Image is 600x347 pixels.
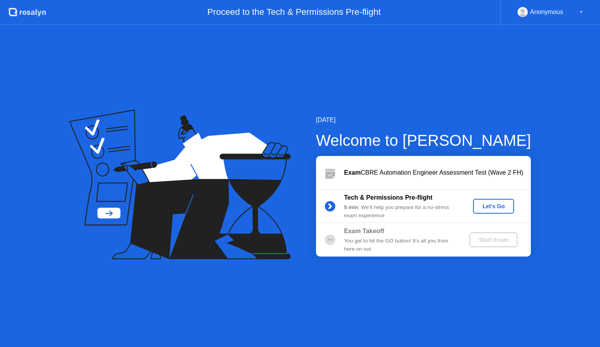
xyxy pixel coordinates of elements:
div: CBRE Automation Engineer Assessment Test (Wave 2 FH) [344,168,531,177]
button: Start Exam [470,232,518,247]
div: Welcome to [PERSON_NAME] [316,129,531,152]
b: 5 min [344,204,358,210]
div: : We’ll help you prepare for a no-stress exam experience [344,204,457,220]
b: Exam [344,169,361,176]
div: Anonymous [530,7,563,17]
div: Start Exam [473,237,514,243]
b: Exam Takeoff [344,228,384,234]
div: ▼ [579,7,583,17]
button: Let's Go [473,199,514,214]
div: Let's Go [476,203,511,209]
div: [DATE] [316,115,531,125]
b: Tech & Permissions Pre-flight [344,194,432,201]
div: You get to hit the GO button! It’s all you from here on out [344,237,457,253]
